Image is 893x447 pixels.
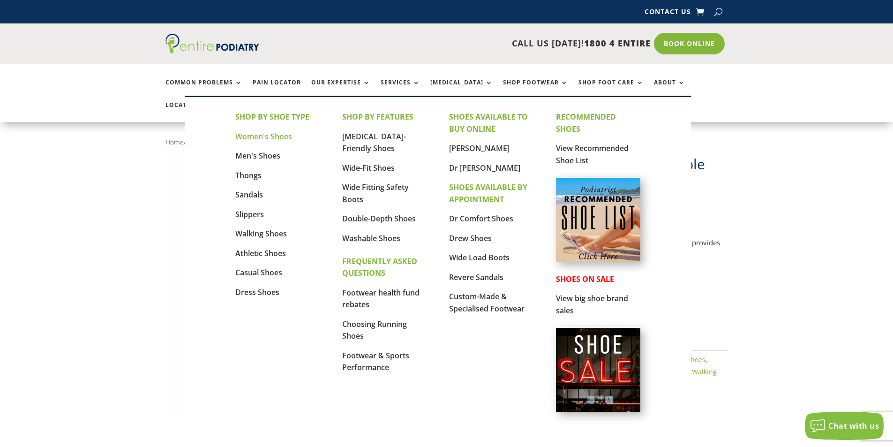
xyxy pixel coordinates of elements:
a: Dr [PERSON_NAME] [449,163,520,173]
span: Chat with us [828,421,879,431]
a: Dr Comfort Shoes [449,213,513,224]
a: Athletic Shoes [235,248,286,258]
strong: FREQUENTLY ASKED QUESTIONS [342,256,417,279]
a: Common Problems [165,79,242,99]
a: Washable Shoes [342,233,400,243]
a: About [654,79,685,99]
a: Women's Shoes [235,131,292,142]
a: Wide Fitting Safety Boots [342,182,409,205]
a: Sandals [235,189,263,200]
p: CALL US [DATE]! [295,38,651,50]
a: Men's Shoes [235,151,280,161]
strong: SHOES AVAILABLE TO BUY ONLINE [449,112,528,134]
a: Custom-Made & Specialised Footwear [449,291,525,314]
a: Locations [165,102,212,122]
strong: SHOES AVAILABLE BY APPOINTMENT [449,182,527,205]
a: Shop Foot Care [578,79,644,99]
img: podiatrist-recommended-shoe-list-australia-entire-podiatry [556,178,640,262]
a: Choosing Running Shoes [342,319,407,341]
nav: Breadcrumb [165,136,728,148]
button: Chat with us [805,412,884,440]
a: Home [165,137,184,146]
a: Drew Shoes [449,233,492,243]
a: [MEDICAL_DATA]-Friendly Shoes [342,131,406,154]
a: Wide-Fit Shoes [342,163,395,173]
img: logo (1) [165,34,259,53]
img: shoe-sale-australia-entire-podiatry [556,328,640,412]
a: Contact Us [645,8,691,19]
a: Our Expertise [311,79,370,99]
strong: SHOES ON SALE [556,274,614,284]
strong: SHOP BY SHOE TYPE [235,112,309,122]
a: Entire Podiatry [165,46,259,55]
a: View big shoe brand sales [556,293,628,316]
a: Thongs [235,170,262,181]
a: Footwear & Sports Performance [342,350,409,373]
a: Walking Shoes [235,228,287,239]
a: [PERSON_NAME] [449,143,510,153]
strong: SHOP BY FEATURES [342,112,413,122]
a: Services [381,79,420,99]
a: Wide Load Boots [449,252,510,263]
a: Footwear health fund rebates [342,288,420,310]
a: Dress Shoes [235,287,279,297]
a: Shop Footwear [503,79,568,99]
a: Podiatrist Recommended Shoe List Australia [556,255,640,264]
a: [MEDICAL_DATA] [430,79,493,99]
a: Double-Depth Shoes [342,213,416,224]
a: Slippers [235,209,264,220]
a: Revere Sandals [449,272,503,282]
a: Casual Shoes [235,267,282,278]
a: Shoes on Sale from Entire Podiatry shoe partners [556,405,640,414]
span: 1800 4 ENTIRE [584,38,651,49]
strong: RECOMMENDED SHOES [556,112,616,134]
a: View Recommended Shoe List [556,143,629,166]
a: Pain Locator [253,79,301,99]
a: Book Online [654,33,725,54]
